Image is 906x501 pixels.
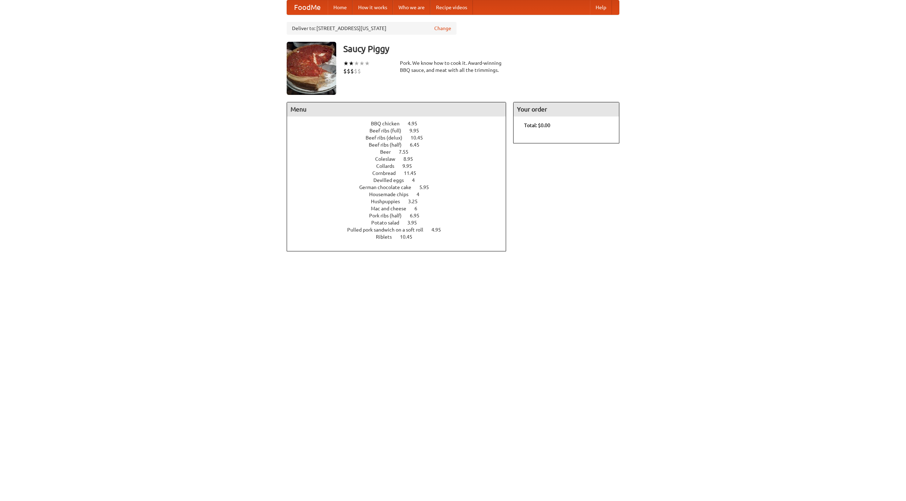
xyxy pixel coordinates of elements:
span: Coleslaw [375,156,402,162]
span: 11.45 [404,170,423,176]
b: Total: $0.00 [524,123,550,128]
a: Change [434,25,451,32]
div: Pork. We know how to cook it. Award-winning BBQ sauce, and meat with all the trimmings. [400,59,506,74]
a: How it works [352,0,393,15]
a: Housemade chips 4 [369,192,432,197]
li: $ [347,67,350,75]
span: 8.95 [403,156,420,162]
span: 6 [414,206,424,211]
span: 4 [417,192,426,197]
a: Coleslaw 8.95 [375,156,426,162]
span: BBQ chicken [371,121,407,126]
span: Cornbread [372,170,403,176]
a: Help [590,0,612,15]
span: Pulled pork sandwich on a soft roll [347,227,430,233]
li: $ [357,67,361,75]
img: angular.jpg [287,42,336,95]
span: 10.45 [400,234,419,240]
a: German chocolate cake 5.95 [359,184,442,190]
a: Beef ribs (half) 6.45 [369,142,432,148]
span: 6.45 [410,142,426,148]
a: Hushpuppies 3.25 [371,199,431,204]
a: FoodMe [287,0,328,15]
a: Who we are [393,0,430,15]
a: Beer 7.55 [380,149,422,155]
li: $ [350,67,354,75]
div: Deliver to: [STREET_ADDRESS][US_STATE] [287,22,457,35]
a: Pulled pork sandwich on a soft roll 4.95 [347,227,454,233]
span: Pork ribs (half) [369,213,409,218]
a: Collards 9.95 [376,163,425,169]
a: Home [328,0,352,15]
h4: Menu [287,102,506,116]
a: Beef ribs (full) 9.95 [369,128,432,133]
span: Hushpuppies [371,199,407,204]
a: Mac and cheese 6 [371,206,430,211]
span: 4.95 [431,227,448,233]
span: Beef ribs (delux) [366,135,409,141]
li: ★ [343,59,349,67]
h4: Your order [514,102,619,116]
span: 7.55 [399,149,415,155]
span: Beef ribs (half) [369,142,409,148]
span: 3.95 [407,220,424,226]
span: 9.95 [402,163,419,169]
span: 9.95 [409,128,426,133]
a: Recipe videos [430,0,473,15]
li: ★ [359,59,365,67]
span: 10.45 [411,135,430,141]
a: Potato salad 3.95 [371,220,430,226]
span: 6.95 [410,213,426,218]
span: Housemade chips [369,192,415,197]
li: ★ [365,59,370,67]
li: ★ [349,59,354,67]
li: $ [343,67,347,75]
a: Beef ribs (delux) 10.45 [366,135,436,141]
a: BBQ chicken 4.95 [371,121,430,126]
span: 3.25 [408,199,425,204]
li: ★ [354,59,359,67]
a: Cornbread 11.45 [372,170,429,176]
a: Pork ribs (half) 6.95 [369,213,432,218]
span: Riblets [376,234,399,240]
a: Riblets 10.45 [376,234,425,240]
span: Beer [380,149,398,155]
span: German chocolate cake [359,184,418,190]
h3: Saucy Piggy [343,42,619,56]
li: $ [354,67,357,75]
a: Devilled eggs 4 [373,177,428,183]
span: Mac and cheese [371,206,413,211]
span: 5.95 [419,184,436,190]
span: Collards [376,163,401,169]
span: Potato salad [371,220,406,226]
span: Devilled eggs [373,177,411,183]
span: 4.95 [408,121,424,126]
span: 4 [412,177,422,183]
span: Beef ribs (full) [369,128,408,133]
